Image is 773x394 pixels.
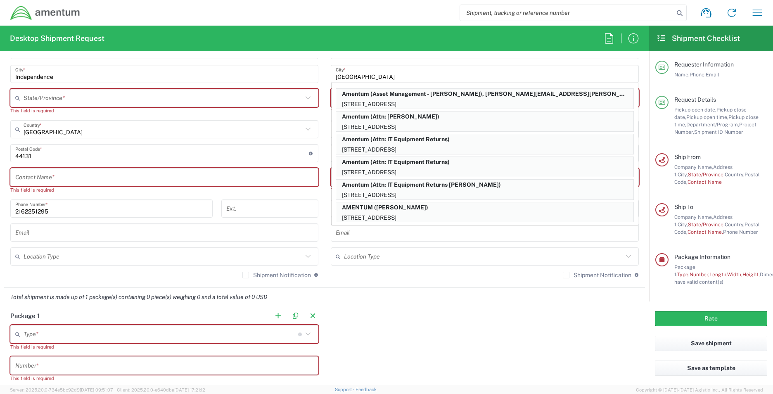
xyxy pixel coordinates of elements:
span: Width, [727,271,742,278]
div: This field is required [10,186,318,194]
span: State/Province, [688,171,725,178]
h2: Shipment Checklist [657,33,740,43]
span: Contact Name, [688,229,723,235]
span: Pickup open time, [686,114,728,120]
div: This field is required [10,107,318,114]
button: Rate [655,311,767,326]
span: City, [678,221,688,228]
h2: Desktop Shipment Request [10,33,104,43]
button: Save shipment [655,336,767,351]
span: Number, [690,271,709,278]
label: Shipment Notification [242,272,311,278]
a: Support [335,387,356,392]
p: [STREET_ADDRESS] [336,99,633,109]
span: Pickup open date, [674,107,716,113]
span: Server: 2025.20.0-734e5bc92d9 [10,387,113,392]
span: Phone Number [723,229,758,235]
h2: Package 1 [10,312,40,320]
span: Request Details [674,96,716,103]
span: Country, [725,171,745,178]
span: Phone, [690,71,706,78]
span: Height, [742,271,760,278]
em: Total shipment is made up of 1 package(s) containing 0 piece(s) weighing 0 and a total value of 0... [4,294,273,300]
span: Ship From [674,154,701,160]
span: Requester Information [674,61,734,68]
span: Ship To [674,204,693,210]
input: Shipment, tracking or reference number [460,5,674,21]
div: This field is required [331,186,639,194]
span: Country, [725,221,745,228]
p: Amentum (Attn: GUY FRAZIER) [336,112,633,122]
span: [DATE] 09:51:07 [80,387,113,392]
img: dyncorp [10,5,81,21]
span: Client: 2025.20.0-e640dba [117,387,205,392]
p: [STREET_ADDRESS] [336,122,633,132]
p: Amentum (Asset Management - Aaron Obrien), aaron.obrien@amentum.com [336,89,633,99]
div: This field is required [10,343,318,351]
p: [STREET_ADDRESS] [336,145,633,155]
p: Amentum (Attn: IT Equipment Returns) [336,157,633,167]
span: Package 1: [674,264,695,278]
span: Type, [677,271,690,278]
span: Department/Program, [686,121,739,128]
span: Package Information [674,254,730,260]
span: Company Name, [674,214,713,220]
label: Shipment Notification [563,272,631,278]
p: [STREET_ADDRESS] [336,190,633,200]
p: [STREET_ADDRESS] [336,167,633,178]
div: This field is required [331,107,639,114]
a: Feedback [356,387,377,392]
p: AMENTUM (DONALD MITCHELL) [336,202,633,213]
span: Email [706,71,719,78]
p: Amentum (Attn: IT Equipment Returns) [336,134,633,145]
span: Company Name, [674,164,713,170]
span: City, [678,171,688,178]
span: [DATE] 17:21:12 [174,387,205,392]
span: Length, [709,271,727,278]
span: Contact Name [688,179,722,185]
p: [STREET_ADDRESS] [336,213,633,223]
span: Copyright © [DATE]-[DATE] Agistix Inc., All Rights Reserved [636,386,763,394]
button: Save as template [655,361,767,376]
span: Shipment ID Number [694,129,743,135]
span: State/Province, [688,221,725,228]
span: Name, [674,71,690,78]
div: This field is required [10,375,318,382]
p: Amentum (Attn: IT Equipment Returns Jose A. Tijerina) [336,180,633,190]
